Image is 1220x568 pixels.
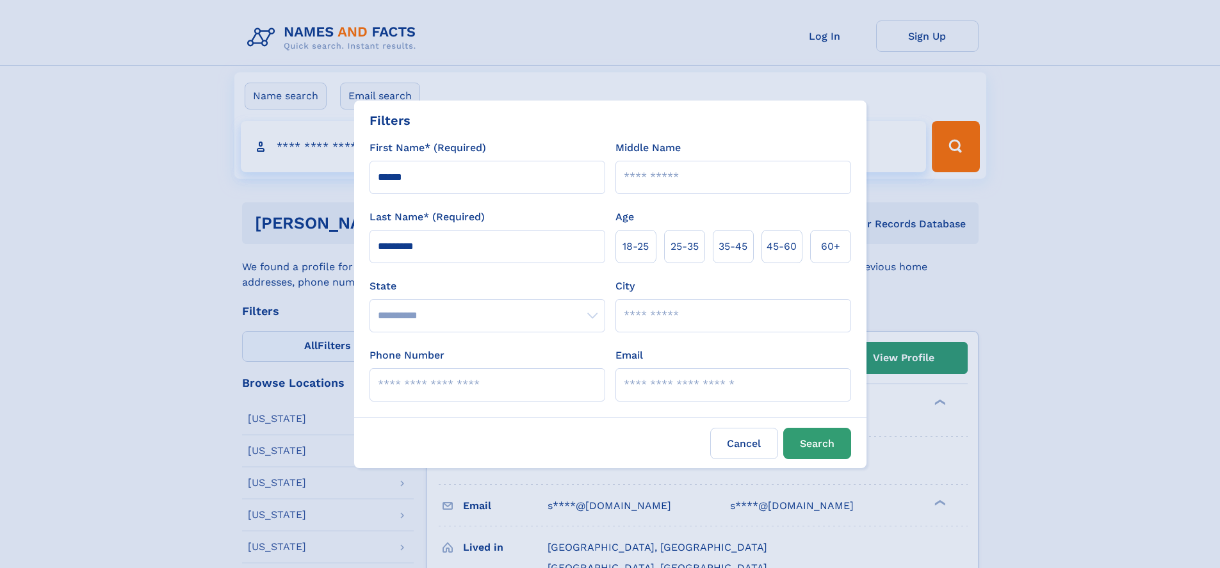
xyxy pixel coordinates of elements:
label: Last Name* (Required) [370,209,485,225]
label: State [370,279,605,294]
span: 35‑45 [719,239,747,254]
label: City [615,279,635,294]
span: 25‑35 [671,239,699,254]
label: Email [615,348,643,363]
label: Phone Number [370,348,444,363]
span: 18‑25 [622,239,649,254]
label: First Name* (Required) [370,140,486,156]
label: Middle Name [615,140,681,156]
span: 60+ [821,239,840,254]
button: Search [783,428,851,459]
span: 45‑60 [767,239,797,254]
div: Filters [370,111,411,130]
label: Cancel [710,428,778,459]
label: Age [615,209,634,225]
